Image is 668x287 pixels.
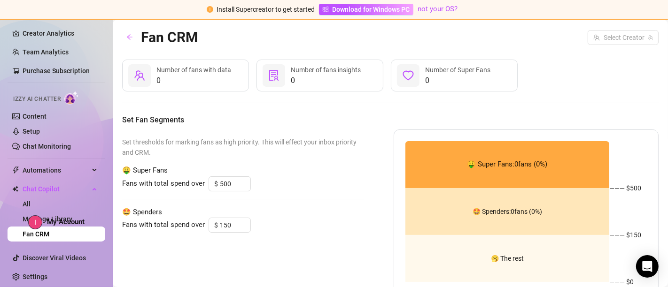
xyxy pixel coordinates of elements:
span: 0 [156,75,231,86]
span: Automations [23,163,89,178]
span: heart [403,70,414,81]
a: Discover Viral Videos [23,254,86,262]
a: Team Analytics [23,48,69,56]
span: thunderbolt [12,166,20,174]
span: windows [322,6,329,13]
span: 🤑 Super Fans [122,165,364,176]
span: exclamation-circle [207,6,213,13]
img: Chat Copilot [12,186,18,192]
span: Number of fans insights [291,66,361,74]
img: AI Chatter [64,91,79,105]
a: Setup [23,128,40,135]
article: Fan CRM [141,26,198,48]
a: Settings [23,273,47,280]
a: Message Library [23,215,72,223]
span: Chat Copilot [23,181,89,196]
span: 0 [291,75,361,86]
a: Purchase Subscription [23,67,90,75]
a: Download for Windows PC [319,4,413,15]
input: 500 [220,177,250,191]
span: Number of fans with data [156,66,231,74]
span: Install Supercreator to get started [217,6,315,13]
span: 0 [425,75,490,86]
a: not your OS? [418,5,458,13]
span: Izzy AI Chatter [13,95,61,104]
a: Content [23,113,47,120]
span: My Account [47,218,85,226]
span: Fans with total spend over [122,178,205,189]
span: team [134,70,145,81]
h5: Set Fan Segments [122,114,659,126]
span: 🤑 Super Fans: 0 fans ( 0 %) [467,159,548,170]
a: Chat Monitoring [23,143,71,150]
span: solution [268,70,280,81]
img: ACg8ocIlc5Tmj9keYQamkk62T8OjwutvzDIBTQqH0BriQ1Vk5sHaMw=s96-c [29,216,42,229]
span: Set thresholds for marking fans as high priority. This will effect your inbox priority and CRM. [122,137,364,158]
span: Number of Super Fans [425,66,490,74]
div: Open Intercom Messenger [636,255,659,278]
a: All [23,200,31,208]
span: team [648,35,653,40]
a: Creator Analytics [23,26,98,41]
input: 150 [220,218,250,232]
span: 🤩 Spenders [122,207,364,218]
span: Fans with total spend over [122,219,205,231]
span: Download for Windows PC [333,4,410,15]
span: arrow-left [126,34,133,40]
a: Fan CRM [23,230,49,238]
